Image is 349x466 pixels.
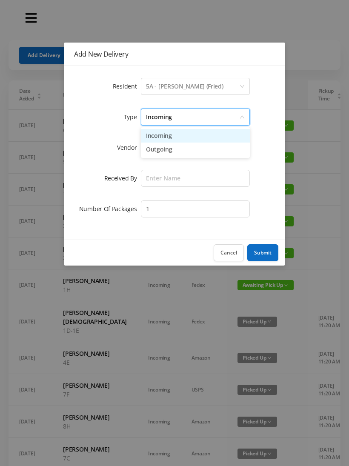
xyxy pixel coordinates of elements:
[146,109,172,125] div: Incoming
[141,129,250,143] li: Incoming
[146,78,223,94] div: 5A - Janice Cimberg (Fried)
[240,114,245,120] i: icon: down
[113,82,141,90] label: Resident
[79,205,141,213] label: Number Of Packages
[247,244,278,261] button: Submit
[240,84,245,90] i: icon: down
[214,244,244,261] button: Cancel
[74,49,275,59] div: Add New Delivery
[141,170,250,187] input: Enter Name
[141,143,250,156] li: Outgoing
[74,76,275,219] form: Add New Delivery
[104,174,141,182] label: Received By
[124,113,141,121] label: Type
[117,143,141,152] label: Vendor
